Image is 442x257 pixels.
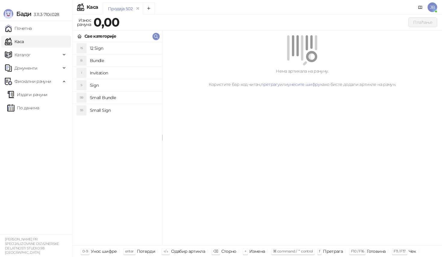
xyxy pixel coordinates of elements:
[77,105,86,115] div: SS
[394,249,405,253] span: F11 / F17
[82,249,88,253] span: 0-9
[416,2,425,12] a: Документација
[143,2,155,14] button: Add tab
[5,36,24,48] a: Каса
[77,93,86,102] div: SB
[77,80,86,90] div: S
[14,49,31,61] span: Каталог
[77,68,86,78] div: I
[323,247,343,255] div: Претрага
[288,82,320,87] a: унесите шифру
[134,6,142,11] button: remove
[137,247,155,255] div: Потврди
[221,247,236,255] div: Сторно
[213,249,218,253] span: ⌫
[77,43,86,53] div: 1S
[125,249,134,253] span: enter
[319,249,320,253] span: f
[14,75,51,87] span: Фискални рачуни
[7,102,39,114] a: По данима
[90,43,157,53] h4: 12 Sign
[90,56,157,65] h4: Bundle
[90,105,157,115] h4: Small Sign
[90,68,157,78] h4: Invitation
[273,249,313,253] span: ⌘ command / ⌃ control
[5,237,59,255] small: [PERSON_NAME] PR SPECIJALIZOVANE DIZAJNERSKE DELATNOSTI STUDIO 98 [GEOGRAPHIC_DATA]
[249,247,265,255] div: Измена
[77,56,86,65] div: B
[7,89,48,101] a: Издати рачуни
[163,249,168,253] span: ↑/↓
[428,2,437,12] span: JB
[5,22,32,34] a: Почетна
[351,249,364,253] span: F10 / F16
[87,5,98,10] div: Каса
[244,249,246,253] span: +
[84,33,116,39] div: Све категорије
[14,62,37,74] span: Документи
[171,247,205,255] div: Одабир артикла
[90,93,157,102] h4: Small Bundle
[261,82,280,87] a: претрагу
[108,5,133,12] div: Продаја 502
[16,10,31,17] span: Бади
[91,247,117,255] div: Унос шифре
[76,16,92,28] div: Износ рачуна
[170,68,435,88] div: Нема артикала на рачуну. Користите бар код читач, или како бисте додали артикле на рачун.
[409,247,416,255] div: Чек
[94,15,119,30] strong: 0,00
[367,247,385,255] div: Готовина
[4,9,13,19] img: Logo
[408,17,437,27] button: Плаћање
[31,12,59,17] span: 3.11.3-710c028
[72,42,162,245] div: grid
[90,80,157,90] h4: Sign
